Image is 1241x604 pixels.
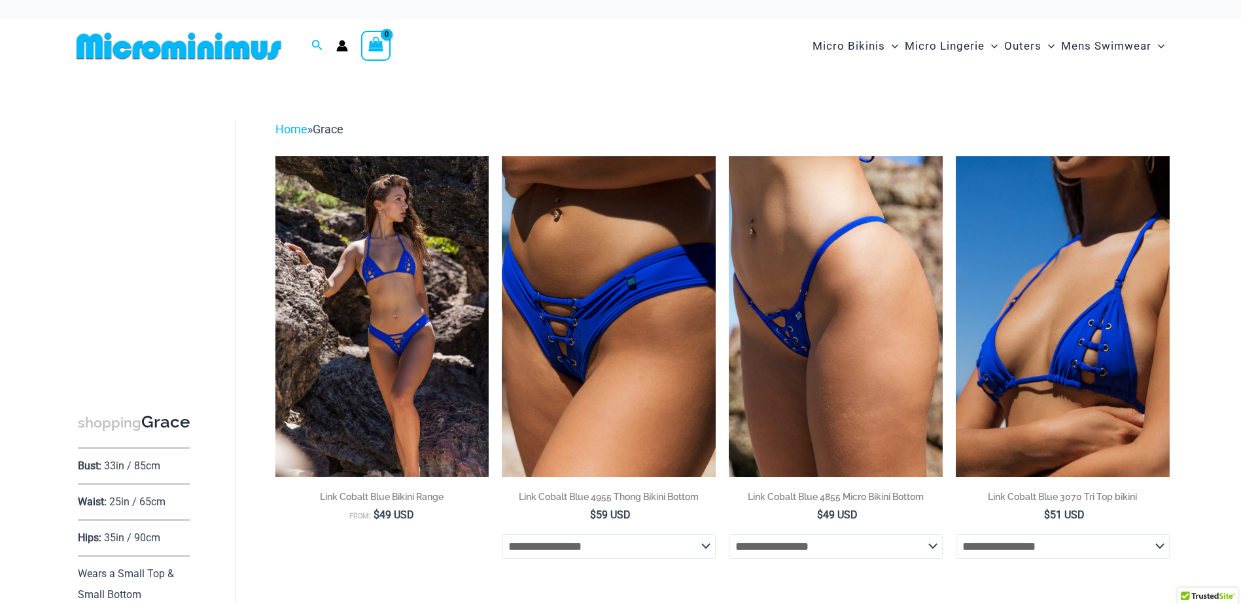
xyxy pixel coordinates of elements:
[1044,509,1050,521] span: $
[349,512,370,520] span: From:
[502,156,716,477] a: Link Cobalt Blue 4955 Bottom 02Link Cobalt Blue 4955 Bottom 03Link Cobalt Blue 4955 Bottom 03
[590,509,596,521] span: $
[275,490,489,503] h2: Link Cobalt Blue Bikini Range
[78,531,101,544] p: Hips:
[885,29,898,63] span: Menu Toggle
[374,509,414,521] bdi: 49 USD
[590,509,631,521] bdi: 59 USD
[275,156,489,477] img: Link Cobalt Blue 3070 Top 4955 Bottom 03
[1004,29,1041,63] span: Outers
[78,411,190,434] h3: Grace
[1061,29,1151,63] span: Mens Swimwear
[336,40,348,52] a: Account icon link
[956,156,1170,477] a: Link Cobalt Blue 3070 Top 01Link Cobalt Blue 3070 Top 4955 Bottom 03Link Cobalt Blue 3070 Top 495...
[1058,26,1168,66] a: Mens SwimwearMenu ToggleMenu Toggle
[729,156,943,477] a: Link Cobalt Blue 4855 Bottom 01Link Cobalt Blue 4855 Bottom 02Link Cobalt Blue 4855 Bottom 02
[275,122,307,136] a: Home
[311,38,323,54] a: Search icon link
[956,156,1170,477] img: Link Cobalt Blue 3070 Top 01
[502,490,716,508] a: Link Cobalt Blue 4955 Thong Bikini Bottom
[817,509,858,521] bdi: 49 USD
[1044,509,1085,521] bdi: 51 USD
[78,460,101,472] p: Bust:
[78,109,196,371] iframe: TrustedSite Certified
[956,490,1170,503] h2: Link Cobalt Blue 3070 Tri Top bikini
[813,29,885,63] span: Micro Bikinis
[71,31,287,61] img: MM SHOP LOGO FLAT
[809,26,901,66] a: Micro BikinisMenu ToggleMenu Toggle
[313,122,343,136] span: Grace
[817,509,823,521] span: $
[502,156,716,477] img: Link Cobalt Blue 4955 Bottom 02
[729,156,943,477] img: Link Cobalt Blue 4855 Bottom 01
[807,24,1170,68] nav: Site Navigation
[901,26,1001,66] a: Micro LingerieMenu ToggleMenu Toggle
[78,495,107,508] p: Waist:
[729,490,943,503] h2: Link Cobalt Blue 4855 Micro Bikini Bottom
[78,567,174,601] p: Wears a Small Top & Small Bottom
[361,31,391,61] a: View Shopping Cart, empty
[104,531,160,544] p: 35in / 90cm
[729,490,943,508] a: Link Cobalt Blue 4855 Micro Bikini Bottom
[956,490,1170,508] a: Link Cobalt Blue 3070 Tri Top bikini
[1041,29,1055,63] span: Menu Toggle
[78,414,141,431] span: shopping
[275,156,489,477] a: Link Cobalt Blue 3070 Top 4955 Bottom 03Link Cobalt Blue 3070 Top 4955 Bottom 04Link Cobalt Blue ...
[905,29,985,63] span: Micro Lingerie
[985,29,998,63] span: Menu Toggle
[1001,26,1058,66] a: OutersMenu ToggleMenu Toggle
[104,460,160,472] p: 33in / 85cm
[502,490,716,503] h2: Link Cobalt Blue 4955 Thong Bikini Bottom
[275,122,343,136] span: »
[374,509,379,521] span: $
[109,495,166,508] p: 25in / 65cm
[275,490,489,508] a: Link Cobalt Blue Bikini Range
[1151,29,1164,63] span: Menu Toggle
